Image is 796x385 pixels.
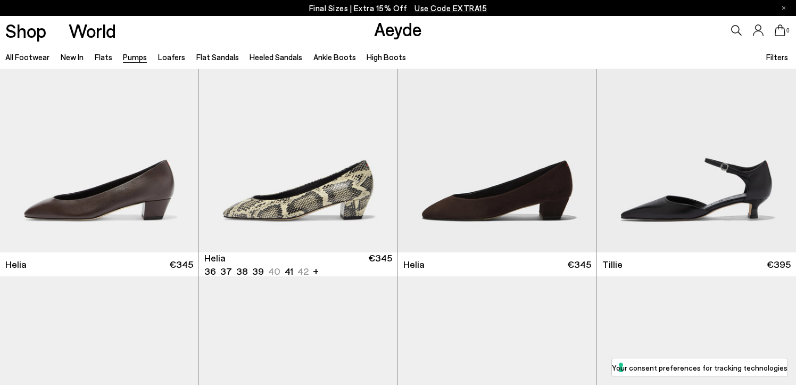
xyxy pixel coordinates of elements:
[158,52,185,62] a: Loafers
[250,52,302,62] a: Heeled Sandals
[199,3,397,252] a: Next slide Previous slide
[612,358,787,376] button: Your consent preferences for tracking technologies
[236,265,248,278] li: 38
[204,265,216,278] li: 36
[567,258,591,271] span: €345
[612,362,787,373] label: Your consent preferences for tracking technologies
[199,252,397,276] a: Helia 36 37 38 39 40 41 42 + €345
[285,265,293,278] li: 41
[204,265,305,278] ul: variant
[169,258,193,271] span: €345
[196,52,239,62] a: Flat Sandals
[403,258,425,271] span: Helia
[5,258,27,271] span: Helia
[374,18,422,40] a: Aeyde
[220,265,232,278] li: 37
[204,251,226,265] span: Helia
[398,252,596,276] a: Helia €345
[602,258,623,271] span: Tillie
[313,264,319,278] li: +
[766,52,788,62] span: Filters
[313,52,356,62] a: Ankle Boots
[69,21,116,40] a: World
[309,2,487,15] p: Final Sizes | Extra 15% Off
[252,265,264,278] li: 39
[597,3,796,252] img: Tillie Ankle Strap Pumps
[368,251,392,278] span: €345
[597,252,796,276] a: Tillie €395
[5,21,46,40] a: Shop
[785,28,791,34] span: 0
[199,3,397,252] div: 1 / 6
[775,24,785,36] a: 0
[199,3,397,252] img: Helia Low-Cut Pumps
[95,52,112,62] a: Flats
[414,3,487,13] span: Navigate to /collections/ss25-final-sizes
[61,52,84,62] a: New In
[398,3,596,252] img: Helia Suede Low-Cut Pumps
[767,258,791,271] span: €395
[123,52,147,62] a: Pumps
[5,52,49,62] a: All Footwear
[367,52,406,62] a: High Boots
